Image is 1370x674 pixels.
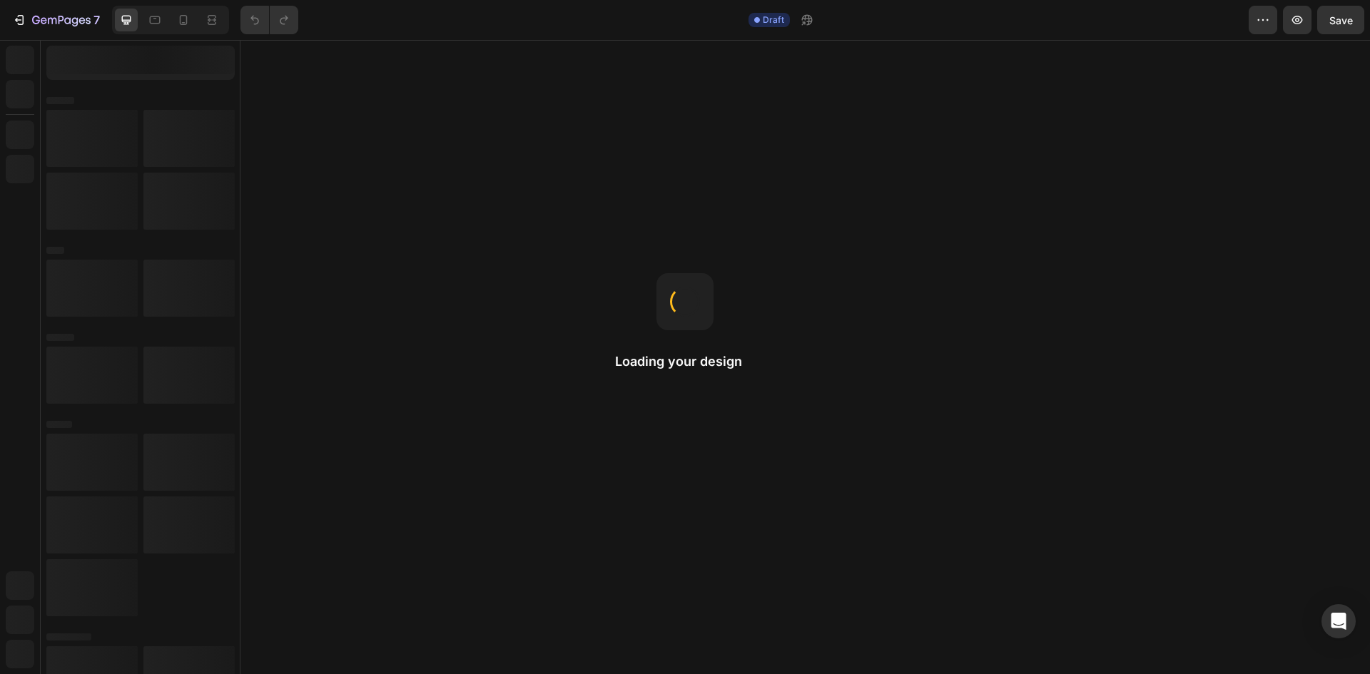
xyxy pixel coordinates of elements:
span: Draft [763,14,784,26]
button: Save [1317,6,1364,34]
div: Undo/Redo [240,6,298,34]
button: 7 [6,6,106,34]
p: 7 [93,11,100,29]
div: Open Intercom Messenger [1321,604,1356,638]
h2: Loading your design [615,353,755,370]
span: Save [1329,14,1353,26]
